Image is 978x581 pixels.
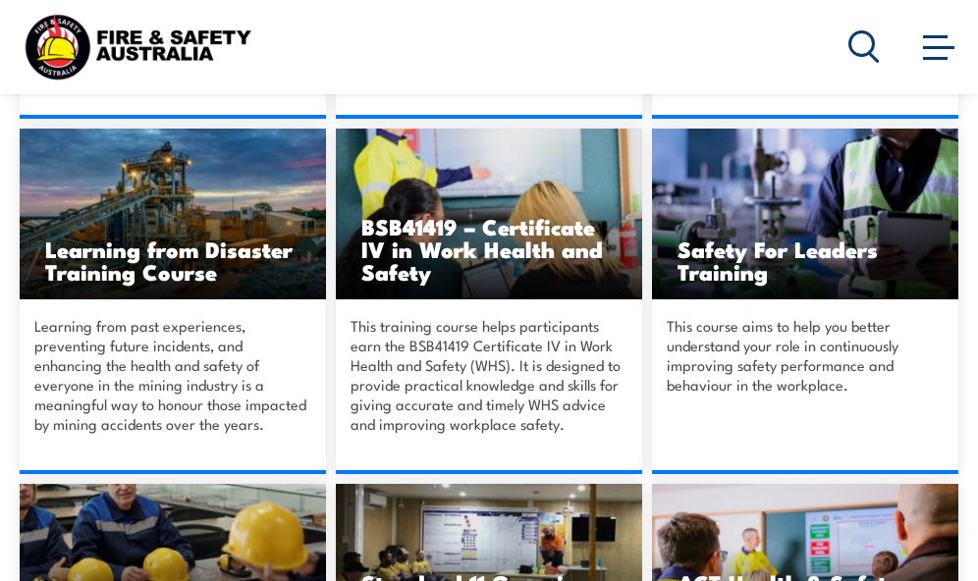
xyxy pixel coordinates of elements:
p: Learning from past experiences, preventing future incidents, and enhancing the health and safety ... [34,316,311,434]
h3: Safety For Leaders Training [678,238,933,283]
h3: BSB41419 – Certificate IV in Work Health and Safety [361,215,617,283]
p: This training course helps participants earn the BSB41419 Certificate IV in Work Health and Safet... [351,316,627,434]
img: BSB41419 – Certificate IV in Work Health and Safety [336,129,642,299]
a: Safety For Leaders Training [652,129,958,299]
a: Learning from Disaster Training Course [20,129,326,299]
img: Learning from Disaster [20,129,326,299]
img: Safety For Leaders [652,129,958,299]
h3: Learning from Disaster Training Course [45,238,300,283]
p: This course aims to help you better understand your role in continuously improving safety perform... [667,316,944,434]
